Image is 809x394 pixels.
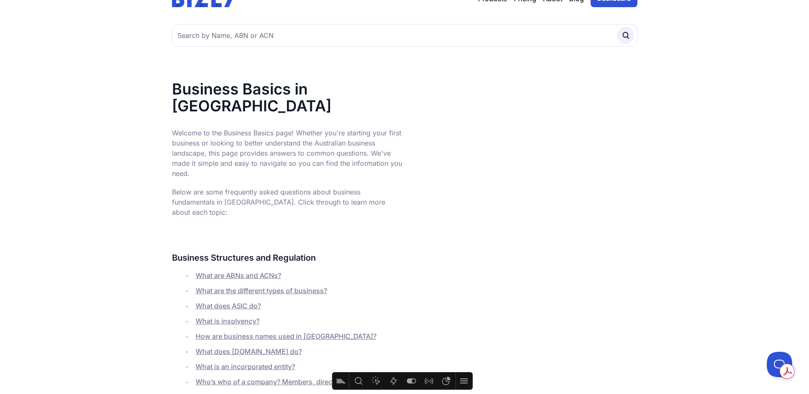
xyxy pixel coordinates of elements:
a: How are business names used in [GEOGRAPHIC_DATA]? [196,332,376,340]
a: What does ASIC do? [196,302,261,310]
p: Welcome to the Business Basics page! Whether you're starting your first business or looking to be... [172,128,405,178]
a: What is an incorporated entity? [196,362,295,371]
a: What is insolvency? [196,317,260,325]
iframe: Toggle Customer Support [767,352,792,377]
a: What does [DOMAIN_NAME] do? [196,347,302,356]
a: Who’s who of a company? Members, directors, office holders... [196,378,399,386]
h1: Business Basics in [GEOGRAPHIC_DATA] [172,81,405,114]
a: What are the different types of business? [196,286,327,295]
h3: Business Structures and Regulation [172,251,405,264]
a: What are ABNs and ACNs? [196,271,281,280]
input: Search by Name, ABN or ACN [172,24,637,47]
p: Below are some frequently asked questions about business fundamentals in [GEOGRAPHIC_DATA]. Click... [172,187,405,217]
